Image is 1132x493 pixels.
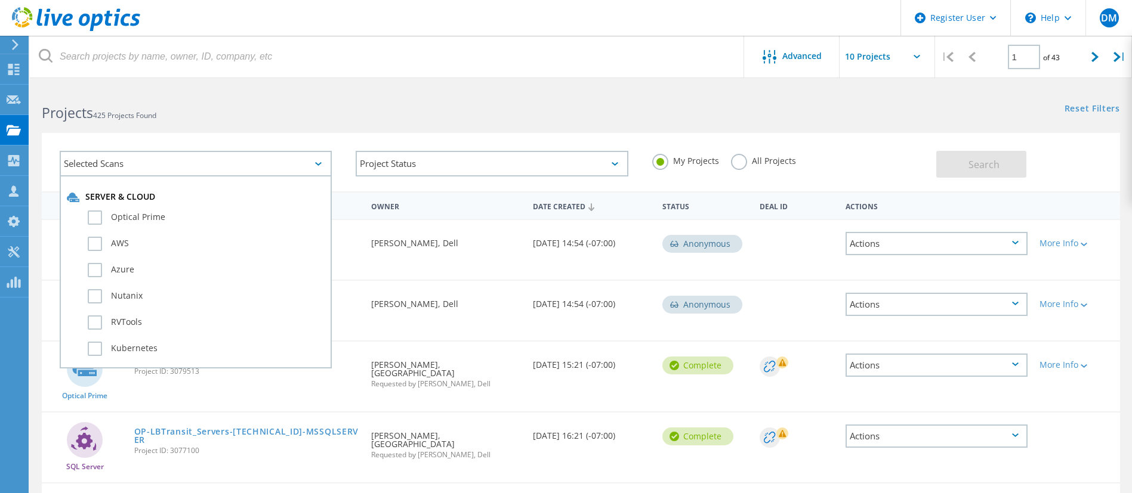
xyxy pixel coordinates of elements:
[88,237,325,251] label: AWS
[1101,13,1117,23] span: DM
[846,354,1028,377] div: Actions
[1043,52,1060,63] span: of 43
[527,413,656,452] div: [DATE] 16:21 (-07:00)
[936,151,1026,178] button: Search
[754,194,840,216] div: Deal Id
[134,427,360,444] a: OP-LBTransit_Servers-[TECHNICAL_ID]-MSSQLSERVER
[356,151,628,176] div: Project Status
[656,194,754,216] div: Status
[365,281,527,320] div: [PERSON_NAME], Dell
[935,36,960,78] div: |
[88,289,325,303] label: Nutanix
[846,293,1028,316] div: Actions
[134,447,360,454] span: Project ID: 3077100
[846,232,1028,255] div: Actions
[30,36,745,77] input: Search projects by name, owner, ID, company, etc
[134,368,360,375] span: Project ID: 3079513
[782,52,822,60] span: Advanced
[365,413,527,470] div: [PERSON_NAME], [GEOGRAPHIC_DATA]
[662,235,742,253] div: Anonymous
[652,154,719,165] label: My Projects
[12,25,140,33] a: Live Optics Dashboard
[1108,36,1132,78] div: |
[1025,13,1036,23] svg: \n
[1040,239,1114,247] div: More Info
[527,220,656,259] div: [DATE] 14:54 (-07:00)
[365,220,527,259] div: [PERSON_NAME], Dell
[365,342,527,399] div: [PERSON_NAME], [GEOGRAPHIC_DATA]
[88,263,325,277] label: Azure
[88,210,325,225] label: Optical Prime
[88,342,325,356] label: Kubernetes
[527,342,656,381] div: [DATE] 15:21 (-07:00)
[60,151,332,176] div: Selected Scans
[66,463,104,470] span: SQL Server
[840,194,1034,216] div: Actions
[527,281,656,320] div: [DATE] 14:54 (-07:00)
[42,103,93,122] b: Projects
[62,392,107,399] span: Optical Prime
[365,194,527,216] div: Owner
[371,380,521,387] span: Requested by [PERSON_NAME], Dell
[1040,361,1114,369] div: More Info
[731,154,796,165] label: All Projects
[527,194,656,217] div: Date Created
[662,356,733,374] div: Complete
[88,315,325,330] label: RVTools
[371,451,521,458] span: Requested by [PERSON_NAME], Dell
[1040,300,1114,308] div: More Info
[968,158,1000,171] span: Search
[93,110,156,120] span: 425 Projects Found
[1065,104,1120,114] a: Reset Filters
[662,427,733,445] div: Complete
[846,424,1028,448] div: Actions
[662,296,742,314] div: Anonymous
[67,191,325,203] div: Server & Cloud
